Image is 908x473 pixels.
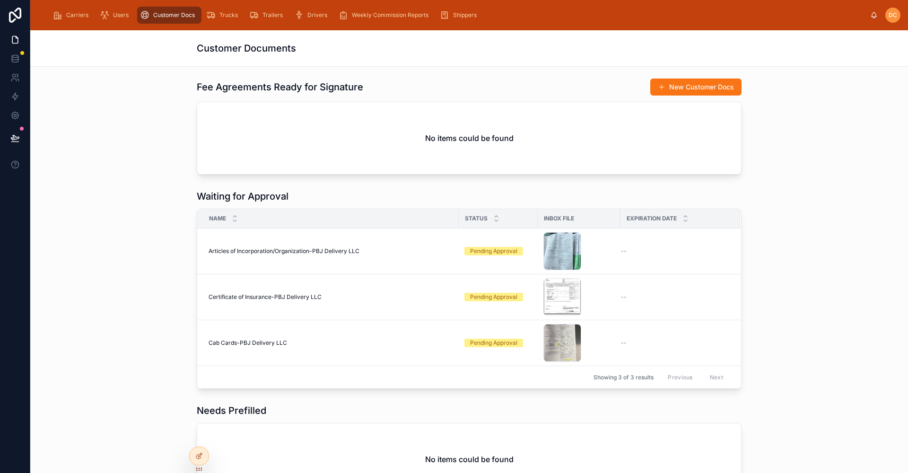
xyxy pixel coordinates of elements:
a: Articles of Incorporation/Organization-PBJ Delivery LLC [209,247,453,255]
h1: Fee Agreements Ready for Signature [197,80,363,94]
a: Carriers [50,7,95,24]
a: Cab Cards-PBJ Delivery LLC [209,339,453,347]
a: Trucks [203,7,244,24]
div: Pending Approval [470,339,517,347]
h1: Waiting for Approval [197,190,288,203]
a: Shippers [437,7,483,24]
span: Status [465,215,488,222]
span: -- [621,293,627,301]
span: Trucks [219,11,238,19]
a: Users [97,7,135,24]
a: Pending Approval [464,293,532,301]
span: Customer Docs [153,11,195,19]
div: Pending Approval [470,247,517,255]
a: Pending Approval [464,247,532,255]
a: -- [621,293,729,301]
a: Customer Docs [137,7,201,24]
button: New Customer Docs [650,79,742,96]
span: -- [621,339,627,347]
h2: No items could be found [425,132,514,144]
a: Trailers [246,7,289,24]
span: Showing 3 of 3 results [594,374,654,381]
h1: Needs Prefilled [197,404,266,417]
span: Expiration Date [627,215,677,222]
span: Carriers [66,11,88,19]
div: scrollable content [45,5,870,26]
a: Pending Approval [464,339,532,347]
span: DC [889,11,897,19]
div: Pending Approval [470,293,517,301]
span: Trailers [262,11,283,19]
a: Weekly Commission Reports [336,7,435,24]
span: Weekly Commission Reports [352,11,428,19]
span: Inbox File [544,215,574,222]
a: -- [621,247,729,255]
a: Certificate of Insurance-PBJ Delivery LLC [209,293,453,301]
span: Users [113,11,129,19]
span: Cab Cards-PBJ Delivery LLC [209,339,287,347]
h2: No items could be found [425,454,514,465]
a: -- [621,339,729,347]
span: Drivers [307,11,327,19]
a: Drivers [291,7,334,24]
span: Certificate of Insurance-PBJ Delivery LLC [209,293,322,301]
span: Shippers [453,11,477,19]
span: Name [209,215,226,222]
span: Articles of Incorporation/Organization-PBJ Delivery LLC [209,247,359,255]
span: -- [621,247,627,255]
h1: Customer Documents [197,42,296,55]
